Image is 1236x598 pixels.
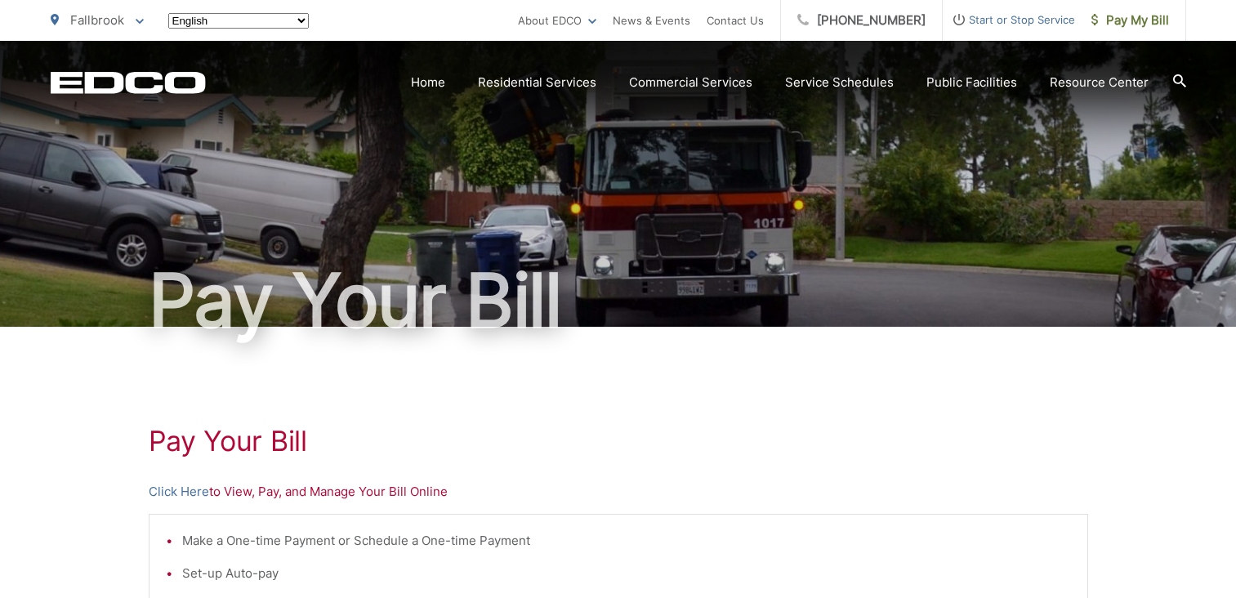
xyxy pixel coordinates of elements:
h1: Pay Your Bill [149,425,1088,457]
a: Residential Services [478,73,596,92]
a: Home [411,73,445,92]
p: to View, Pay, and Manage Your Bill Online [149,482,1088,502]
span: Pay My Bill [1091,11,1169,30]
a: Public Facilities [926,73,1017,92]
li: Set-up Auto-pay [182,564,1071,583]
h1: Pay Your Bill [51,260,1186,341]
a: About EDCO [518,11,596,30]
a: Resource Center [1050,73,1149,92]
a: Contact Us [707,11,764,30]
a: Commercial Services [629,73,752,92]
a: News & Events [613,11,690,30]
select: Select a language [168,13,309,29]
a: Click Here [149,482,209,502]
a: Service Schedules [785,73,894,92]
a: EDCD logo. Return to the homepage. [51,71,206,94]
li: Make a One-time Payment or Schedule a One-time Payment [182,531,1071,551]
span: Fallbrook [70,12,124,28]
